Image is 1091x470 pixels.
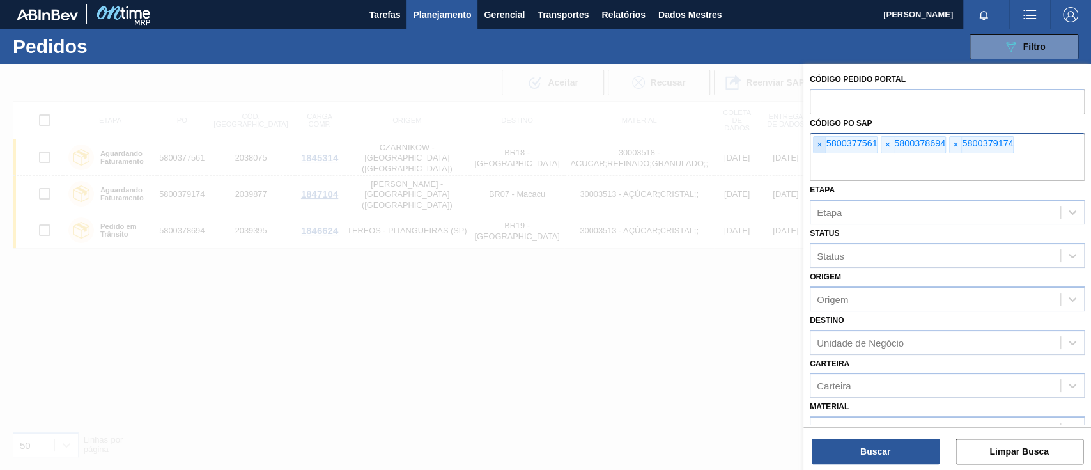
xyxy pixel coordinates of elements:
[810,185,835,194] font: Etapa
[1023,42,1046,52] font: Filtro
[601,10,645,20] font: Relatórios
[810,316,844,325] font: Destino
[817,139,822,150] font: ×
[538,10,589,20] font: Transportes
[1063,7,1078,22] img: Sair
[817,337,904,348] font: Unidade de Negócio
[826,138,877,148] font: 5800377561
[413,10,471,20] font: Planejamento
[885,139,890,150] font: ×
[810,75,906,84] font: Código Pedido Portal
[817,424,851,435] font: Material
[810,359,849,368] font: Carteira
[894,138,945,148] font: 5800378694
[817,380,851,391] font: Carteira
[17,9,78,20] img: TNhmsLtSVTkK8tSr43FrP2fwEKptu5GPRR3wAAAABJRU5ErkJggg==
[369,10,401,20] font: Tarefas
[658,10,722,20] font: Dados Mestres
[810,272,841,281] font: Origem
[810,402,849,411] font: Material
[1022,7,1037,22] img: ações do usuário
[953,139,958,150] font: ×
[963,6,1004,24] button: Notificações
[817,251,844,262] font: Status
[817,294,848,304] font: Origem
[810,119,872,128] font: Código PO SAP
[970,34,1078,59] button: Filtro
[962,138,1013,148] font: 5800379174
[817,207,842,218] font: Etapa
[883,10,953,19] font: [PERSON_NAME]
[13,36,88,57] font: Pedidos
[484,10,525,20] font: Gerencial
[810,229,839,238] font: Status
